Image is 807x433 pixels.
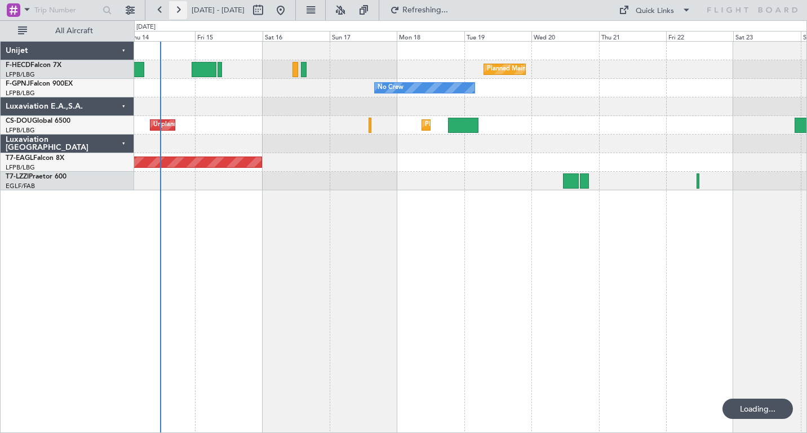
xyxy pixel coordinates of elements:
[195,31,262,41] div: Fri 15
[378,79,403,96] div: No Crew
[6,62,30,69] span: F-HECD
[666,31,733,41] div: Fri 22
[385,1,453,19] button: Refreshing...
[6,70,35,79] a: LFPB/LBG
[263,31,330,41] div: Sat 16
[402,6,449,14] span: Refreshing...
[464,31,531,41] div: Tue 19
[487,61,664,78] div: Planned Maint [GEOGRAPHIC_DATA] ([GEOGRAPHIC_DATA])
[34,2,99,19] input: Trip Number
[6,118,32,124] span: CS-DOU
[6,81,73,87] a: F-GPNJFalcon 900EX
[6,182,35,190] a: EGLF/FAB
[136,23,156,32] div: [DATE]
[192,5,245,15] span: [DATE] - [DATE]
[128,31,195,41] div: Thu 14
[6,81,30,87] span: F-GPNJ
[6,173,29,180] span: T7-LZZI
[6,163,35,172] a: LFPB/LBG
[153,117,339,133] div: Unplanned Maint [GEOGRAPHIC_DATA] ([GEOGRAPHIC_DATA])
[531,31,598,41] div: Wed 20
[29,27,119,35] span: All Aircraft
[6,89,35,97] a: LFPB/LBG
[330,31,397,41] div: Sun 17
[12,22,122,40] button: All Aircraft
[6,126,35,135] a: LFPB/LBG
[722,399,793,419] div: Loading...
[6,173,66,180] a: T7-LZZIPraetor 600
[636,6,674,17] div: Quick Links
[613,1,697,19] button: Quick Links
[733,31,800,41] div: Sat 23
[425,117,602,133] div: Planned Maint [GEOGRAPHIC_DATA] ([GEOGRAPHIC_DATA])
[6,118,70,124] a: CS-DOUGlobal 6500
[6,155,33,162] span: T7-EAGL
[599,31,666,41] div: Thu 21
[397,31,464,41] div: Mon 18
[6,62,61,69] a: F-HECDFalcon 7X
[6,155,64,162] a: T7-EAGLFalcon 8X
